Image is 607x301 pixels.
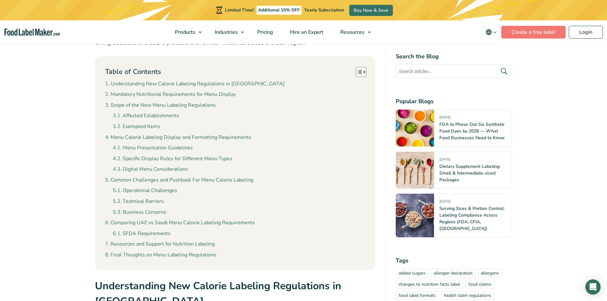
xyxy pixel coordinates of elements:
[501,26,566,39] a: Create a free label
[396,291,438,300] a: food label formats
[113,165,188,174] a: Digital Menu Considerations
[113,187,177,195] a: Operational Challenges
[206,20,247,44] a: Industries
[225,7,254,13] span: Limited Time!
[396,97,512,106] h4: Popular Blogs
[113,208,166,217] a: Business Concerns
[257,6,301,15] span: Additional 15% OFF
[113,112,179,120] a: Affected Establishments
[304,7,344,13] span: Yearly Subscription
[439,199,450,206] span: [DATE]
[585,279,601,295] div: Open Intercom Messenger
[396,256,512,265] h4: Tags
[441,291,494,300] a: health claim regulations
[105,240,215,248] a: Resources and Support for Nutrition Labeling
[249,20,280,44] a: Pricing
[431,269,475,277] a: allergen declaration
[113,155,232,163] a: Specific Display Rules for Different Menu Types
[439,121,505,141] a: FDA to Phase Out Six Synthetic Food Dyes by 2026 — What Food Businesses Need to Know
[439,157,450,164] span: [DATE]
[105,133,251,142] a: Menu Calorie Labeling Display and Formatting Requirements
[439,205,504,232] a: Serving Sizes & Portion Control: Labeling Compliance Across Regions (FDA, CFIA, [GEOGRAPHIC_DATA])
[113,144,193,152] a: Menu Presentation Guidelines
[466,280,494,289] a: food claims
[173,29,196,36] span: Products
[396,280,463,289] a: changes to nutrition facts label
[213,29,238,36] span: Industries
[113,230,170,238] a: SFDA Requirements
[439,163,500,183] a: Dietary Supplement Labeling: Small & Intermediate-sized Packages
[338,29,365,36] span: Resources
[105,176,253,184] a: Common Challenges and Pushback For Menu Calorie Labeling
[350,67,365,77] a: Toggle Table of Content
[288,29,324,36] span: Hire an Expert
[332,20,374,44] a: Resources
[282,20,330,44] a: Hire an Expert
[105,251,216,259] a: Final Thoughts on Menu Labeling Regulations
[105,80,285,88] a: Understanding New Calorie Labeling Regulations in [GEOGRAPHIC_DATA]
[396,269,428,277] a: added sugars
[478,269,502,277] a: allergens
[167,20,205,44] a: Products
[396,65,512,78] input: Search articles...
[105,90,236,99] a: Mandatory Nutritional Requirements for Menu Display
[105,219,255,227] a: Comparing UAE vs Saudi Menu Calorie Labeling Requirements
[105,67,161,77] p: Table of Contents
[569,26,603,39] a: Login
[255,29,274,36] span: Pricing
[113,123,160,131] a: Exempted Items
[113,197,164,206] a: Technical Barriers
[105,101,216,110] a: Scope of the New Menu Labeling Regulations
[396,52,512,61] h4: Search the Blog
[439,115,450,122] span: [DATE]
[349,5,393,16] a: Buy Now & Save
